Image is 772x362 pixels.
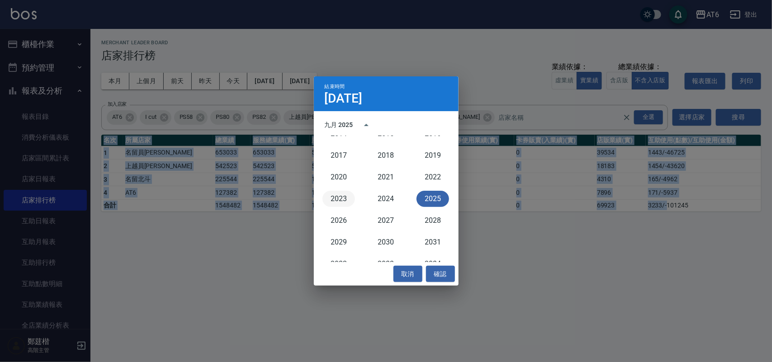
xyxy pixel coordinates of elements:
button: 2033 [369,256,402,272]
button: 2017 [322,147,355,164]
button: 2025 [417,191,449,207]
button: 2024 [369,191,402,207]
button: 2032 [322,256,355,272]
button: 2028 [417,212,449,229]
div: 九月 2025 [325,120,353,130]
button: 取消 [393,266,422,282]
h4: [DATE] [325,93,363,104]
button: 2029 [322,234,355,250]
button: 2027 [369,212,402,229]
button: 2021 [369,169,402,185]
button: 確認 [426,266,455,282]
button: year view is open, switch to calendar view [355,114,377,136]
button: 2026 [322,212,355,229]
button: 2030 [369,234,402,250]
button: 2018 [369,147,402,164]
button: 2023 [322,191,355,207]
span: 結束時間 [325,84,345,89]
button: 2034 [417,256,449,272]
button: 2019 [417,147,449,164]
button: 2020 [322,169,355,185]
button: 2031 [417,234,449,250]
button: 2022 [417,169,449,185]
